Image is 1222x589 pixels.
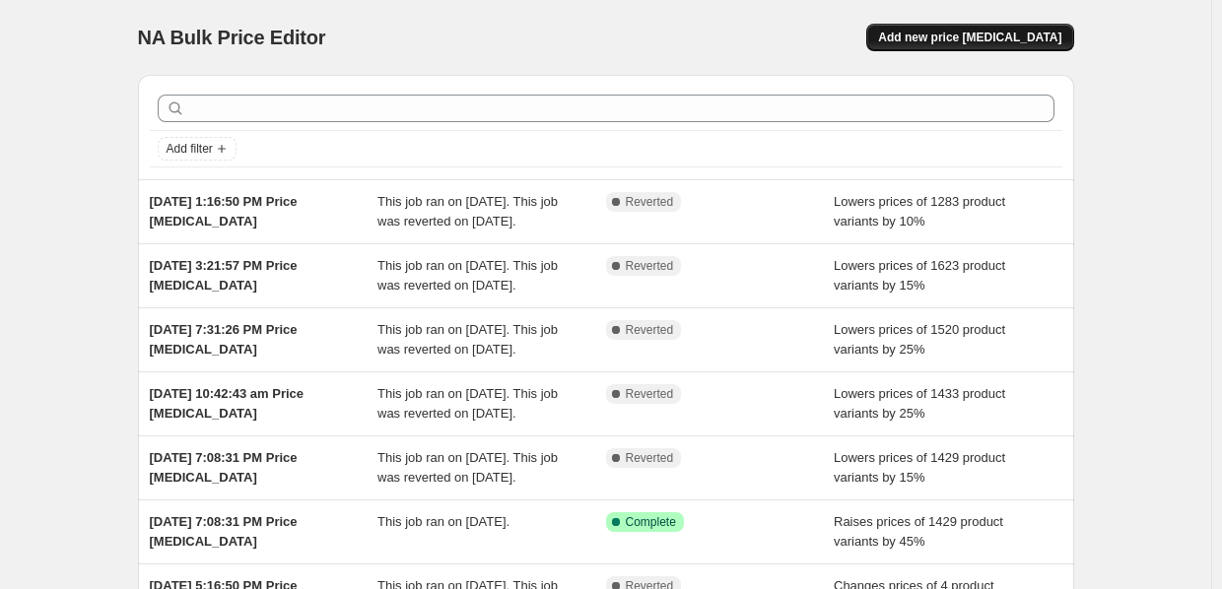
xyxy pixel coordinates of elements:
span: Reverted [626,386,674,402]
span: Lowers prices of 1433 product variants by 25% [834,386,1005,421]
span: Lowers prices of 1283 product variants by 10% [834,194,1005,229]
span: Reverted [626,258,674,274]
span: [DATE] 7:31:26 PM Price [MEDICAL_DATA] [150,322,298,357]
span: NA Bulk Price Editor [138,27,326,48]
span: Add filter [167,141,213,157]
span: This job ran on [DATE]. This job was reverted on [DATE]. [377,386,558,421]
span: This job ran on [DATE]. This job was reverted on [DATE]. [377,322,558,357]
span: Lowers prices of 1429 product variants by 15% [834,450,1005,485]
span: Complete [626,514,676,530]
span: [DATE] 3:21:57 PM Price [MEDICAL_DATA] [150,258,298,293]
span: [DATE] 7:08:31 PM Price [MEDICAL_DATA] [150,514,298,549]
span: This job ran on [DATE]. This job was reverted on [DATE]. [377,194,558,229]
span: Lowers prices of 1623 product variants by 15% [834,258,1005,293]
span: Reverted [626,450,674,466]
span: Add new price [MEDICAL_DATA] [878,30,1061,45]
button: Add filter [158,137,237,161]
span: [DATE] 7:08:31 PM Price [MEDICAL_DATA] [150,450,298,485]
button: Add new price [MEDICAL_DATA] [866,24,1073,51]
span: Reverted [626,194,674,210]
span: This job ran on [DATE]. [377,514,509,529]
span: This job ran on [DATE]. This job was reverted on [DATE]. [377,258,558,293]
span: Raises prices of 1429 product variants by 45% [834,514,1003,549]
span: [DATE] 1:16:50 PM Price [MEDICAL_DATA] [150,194,298,229]
span: Lowers prices of 1520 product variants by 25% [834,322,1005,357]
span: Reverted [626,322,674,338]
span: This job ran on [DATE]. This job was reverted on [DATE]. [377,450,558,485]
span: [DATE] 10:42:43 am Price [MEDICAL_DATA] [150,386,305,421]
